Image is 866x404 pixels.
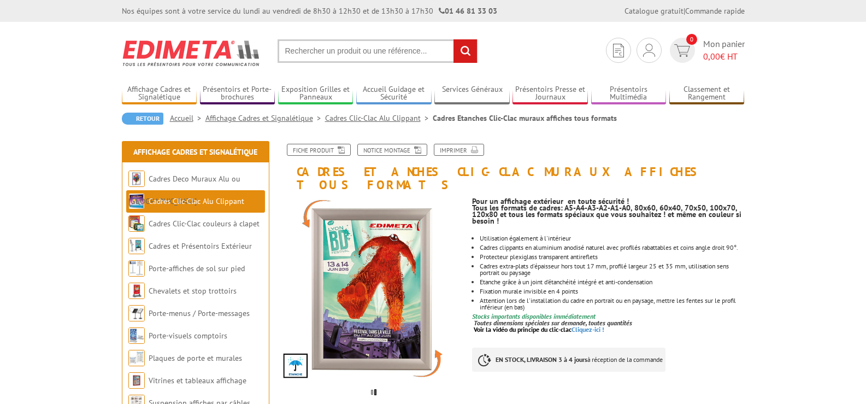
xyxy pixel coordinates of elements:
a: Services Généraux [434,85,510,103]
a: Exposition Grilles et Panneaux [278,85,354,103]
img: Porte-menus / Porte-messages [128,305,145,321]
strong: 01 46 81 33 03 [439,6,497,16]
h1: Cadres Etanches Clic-Clac muraux affiches tous formats [272,144,753,191]
a: Présentoirs Multimédia [591,85,667,103]
img: Vitrines et tableaux affichage [128,372,145,389]
input: rechercher [453,39,477,63]
span: 0 [686,34,697,45]
img: Cadres et Présentoirs Extérieur [128,238,145,254]
div: Nos équipes sont à votre service du lundi au vendredi de 8h30 à 12h30 et de 13h30 à 17h30 [122,5,497,16]
em: Toutes dimensions spéciales sur demande, toutes quantités [474,319,632,327]
img: cadres_aluminium_clic_clac_vac949wp.jpg [280,197,464,381]
li: Cadres clippants en aluminium anodisé naturel avec profilés rabattables et coins angle droit 90°. [480,244,744,251]
a: Présentoirs Presse et Journaux [512,85,588,103]
a: Cadres Clic-Clac Alu Clippant [149,196,244,206]
p: Pour un affichage extérieur en toute sécurité ! [472,198,744,204]
a: Présentoirs et Porte-brochures [200,85,275,103]
a: Plaques de porte et murales [149,353,242,363]
a: Imprimer [434,144,484,156]
a: Classement et Rangement [669,85,745,103]
a: Accueil Guidage et Sécurité [356,85,432,103]
img: Chevalets et stop trottoirs [128,283,145,299]
li: Cadres extra-plats d'épaisseur hors tout 17 mm, profilé largeur 25 et 35 mm, utilisation sens por... [480,263,744,276]
div: | [625,5,745,16]
p: à réception de la commande [472,348,665,372]
span: 0,00 [703,51,720,62]
img: devis rapide [613,44,624,57]
a: Cadres et Présentoirs Extérieur [149,241,252,251]
a: Retour [122,113,163,125]
img: Plaques de porte et murales [128,350,145,366]
li: Utilisation également à l'intérieur [480,235,744,242]
a: Commande rapide [685,6,745,16]
img: Porte-affiches de sol sur pied [128,260,145,277]
a: Notice Montage [357,144,427,156]
li: Attention lors de l'installation du cadre en portrait ou en paysage, mettre les fentes sur le pro... [480,297,744,311]
a: Accueil [170,113,205,123]
img: Cadres Deco Muraux Alu ou Bois [128,171,145,187]
font: Stocks importants disponibles immédiatement [472,312,596,320]
a: Affichage Cadres et Signalétique [205,113,325,123]
strong: EN STOCK, LIVRAISON 3 à 4 jours [496,355,587,364]
li: Protecteur plexiglass transparent antireflets [480,254,744,260]
img: Cadres Clic-Clac couleurs à clapet [128,215,145,232]
img: Porte-visuels comptoirs [128,327,145,344]
a: Affichage Cadres et Signalétique [122,85,197,103]
span: Mon panier [703,38,745,63]
a: Porte-visuels comptoirs [149,331,227,341]
li: Etanche grâce à un joint d’étanchéité intégré et anti-condensation [480,279,744,285]
a: Cadres Clic-Clac Alu Clippant [325,113,433,123]
a: Cadres Clic-Clac couleurs à clapet [149,219,260,229]
a: Catalogue gratuit [625,6,684,16]
li: Cadres Etanches Clic-Clac muraux affiches tous formats [433,113,617,124]
a: Porte-affiches de sol sur pied [149,264,245,273]
img: devis rapide [674,44,690,57]
a: Affichage Cadres et Signalétique [133,147,257,157]
img: Edimeta [122,33,261,73]
img: devis rapide [643,44,655,57]
li: Fixation murale invisible en 4 points [480,288,744,295]
a: Vitrines et tableaux affichage [149,376,246,385]
input: Rechercher un produit ou une référence... [278,39,478,63]
a: Porte-menus / Porte-messages [149,308,250,318]
a: Voir la vidéo du principe du clic-clacCliquez-ici ! [474,325,604,333]
span: Voir la vidéo du principe du clic-clac [474,325,572,333]
a: Fiche produit [287,144,351,156]
span: € HT [703,50,745,63]
a: devis rapide 0 Mon panier 0,00€ HT [667,38,745,63]
a: Chevalets et stop trottoirs [149,286,237,296]
a: Cadres Deco Muraux Alu ou [GEOGRAPHIC_DATA] [128,174,240,206]
p: Tous les formats de cadres: A5-A4-A3-A2-A1-A0, 80x60, 60x40, 70x50, 100x70, 120x80 et tous les fo... [472,204,744,224]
